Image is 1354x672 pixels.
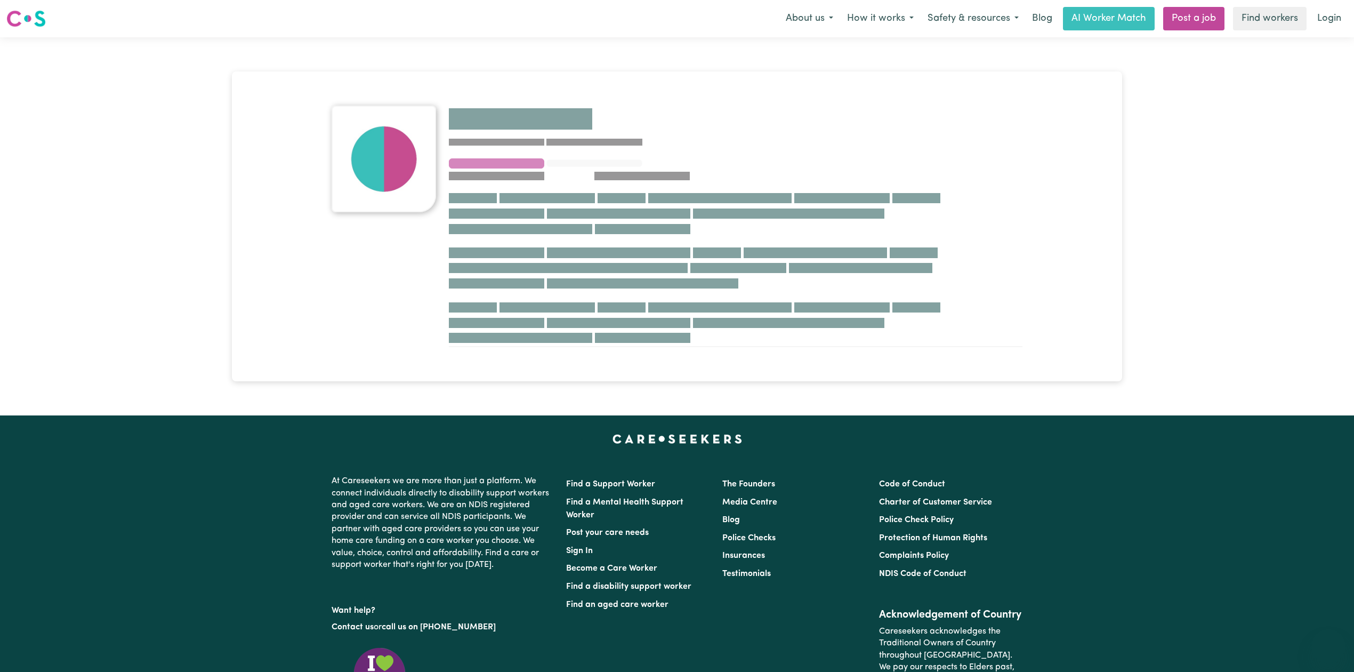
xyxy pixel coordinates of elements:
a: The Founders [722,480,775,489]
a: Find a Mental Health Support Worker [566,498,683,519]
a: Post your care needs [566,529,649,537]
a: Careseekers logo [6,6,46,31]
button: About us [779,7,840,30]
button: Safety & resources [921,7,1026,30]
a: Blog [1026,7,1059,30]
p: At Careseekers we are more than just a platform. We connect individuals directly to disability su... [332,471,553,575]
a: Find an aged care worker [566,601,668,609]
a: Find a Support Worker [566,480,655,489]
a: Contact us [332,623,374,631]
a: Become a Care Worker [566,564,657,573]
p: Want help? [332,601,553,617]
a: Code of Conduct [879,480,945,489]
a: Blog [722,516,740,524]
img: Careseekers logo [6,9,46,28]
a: Find workers [1233,7,1307,30]
a: Find a disability support worker [566,582,691,591]
a: Post a job [1163,7,1224,30]
button: How it works [840,7,921,30]
a: NDIS Code of Conduct [879,570,966,578]
a: Insurances [722,551,765,560]
p: or [332,617,553,637]
a: call us on [PHONE_NUMBER] [382,623,496,631]
a: Media Centre [722,498,777,507]
a: Careseekers home page [612,435,742,443]
a: Complaints Policy [879,551,949,560]
h2: Acknowledgement of Country [879,609,1022,621]
a: Sign In [566,547,593,555]
a: Police Check Policy [879,516,954,524]
a: Protection of Human Rights [879,534,987,542]
a: Charter of Customer Service [879,498,992,507]
iframe: Button to launch messaging window [1311,629,1345,663]
a: Login [1311,7,1348,30]
a: Testimonials [722,570,771,578]
a: AI Worker Match [1063,7,1155,30]
a: Police Checks [722,534,776,542]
